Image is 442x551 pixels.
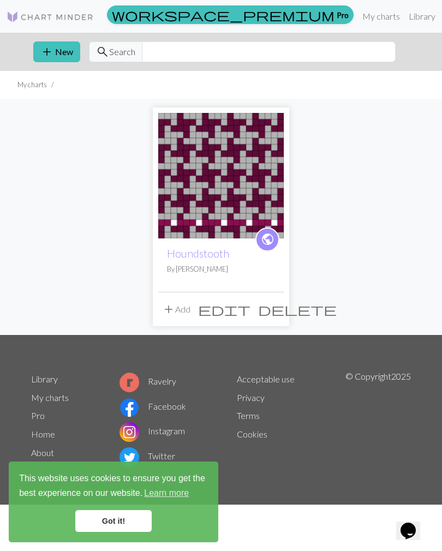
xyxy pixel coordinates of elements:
button: Delete [254,299,341,320]
span: search [96,44,109,59]
a: My charts [358,5,404,27]
a: Pro [107,5,354,24]
span: This website uses cookies to ensure you get the best experience on our website. [19,472,208,501]
p: By [PERSON_NAME] [167,264,275,274]
a: Facebook [120,401,186,411]
img: Houndstooth [158,113,284,238]
a: Cookies [237,429,267,439]
img: Logo [7,10,94,23]
a: Houndstooth [158,169,284,179]
a: My charts [31,392,69,403]
img: Twitter logo [120,447,139,467]
div: cookieconsent [9,462,218,542]
a: Acceptable use [237,374,295,384]
a: About [31,447,54,458]
a: Library [31,374,58,384]
a: learn more about cookies [142,485,190,501]
span: delete [258,302,337,317]
img: Ravelry logo [120,373,139,392]
li: My charts [17,80,47,90]
span: add [162,302,175,317]
img: Instagram logo [120,422,139,442]
a: Twitter [120,451,175,461]
a: Houndstooth [167,247,229,260]
a: Ravelry [120,376,176,386]
button: Add [158,299,194,320]
span: edit [198,302,250,317]
a: Library [404,5,440,27]
button: Edit [194,299,254,320]
a: dismiss cookie message [75,510,152,532]
a: Home [31,429,55,439]
i: public [261,229,274,250]
i: Edit [198,303,250,316]
img: Facebook logo [120,398,139,417]
iframe: chat widget [396,507,431,540]
span: Search [109,45,135,58]
a: Terms [237,410,260,421]
p: © Copyright 2025 [345,370,411,469]
span: public [261,231,274,248]
span: workspace_premium [112,7,335,22]
span: add [40,44,53,59]
a: Pro [31,410,45,421]
a: public [255,227,279,251]
button: New [33,41,80,62]
a: Instagram [120,426,185,436]
a: Privacy [237,392,265,403]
